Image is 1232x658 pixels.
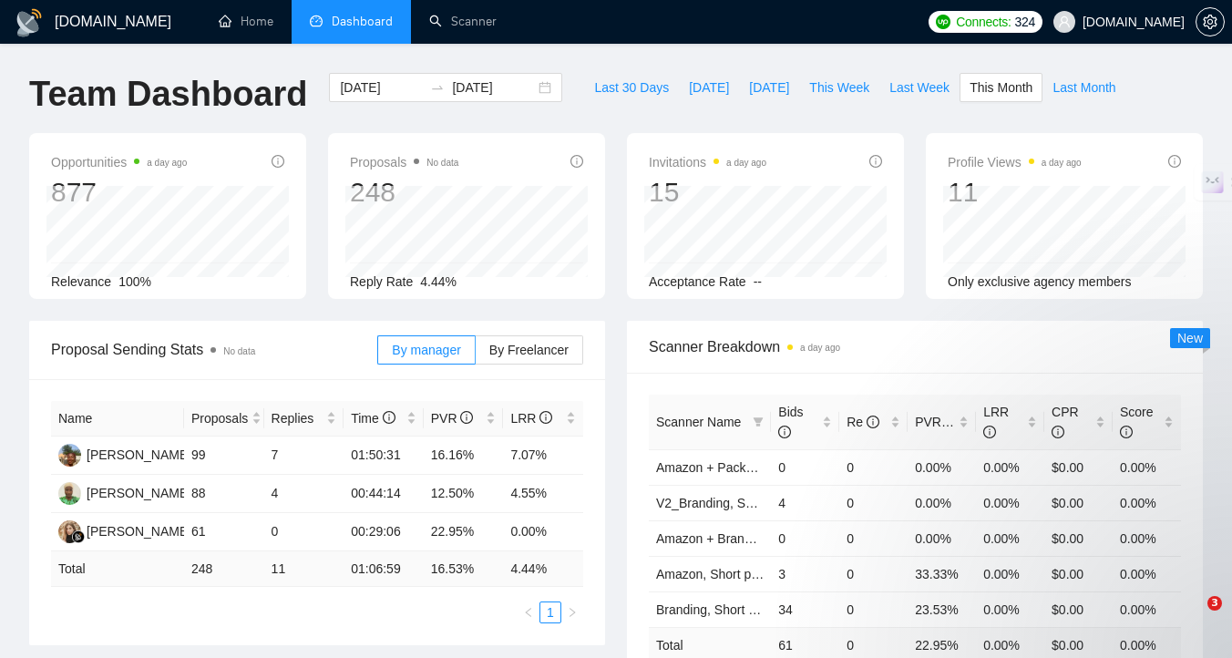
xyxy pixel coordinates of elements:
[264,551,344,587] td: 11
[344,551,424,587] td: 01:06:59
[936,15,950,29] img: upwork-logo.png
[15,8,44,37] img: logo
[426,158,458,168] span: No data
[184,401,264,437] th: Proposals
[58,523,191,538] a: KY[PERSON_NAME]
[771,449,839,485] td: 0
[771,485,839,520] td: 4
[839,485,908,520] td: 0
[503,513,583,551] td: 0.00%
[392,343,460,357] span: By manager
[726,158,766,168] time: a day ago
[87,445,191,465] div: [PERSON_NAME]
[503,437,583,475] td: 7.07%
[430,80,445,95] span: to
[649,151,766,173] span: Invitations
[839,556,908,591] td: 0
[567,607,578,618] span: right
[72,530,85,543] img: gigradar-bm.png
[264,475,344,513] td: 4
[970,77,1032,98] span: This Month
[539,601,561,623] li: 1
[869,155,882,168] span: info-circle
[350,151,458,173] span: Proposals
[1120,426,1133,438] span: info-circle
[656,496,925,510] a: V2_Branding, Short Prompt, >36$/h, no agency
[867,416,879,428] span: info-circle
[679,73,739,102] button: [DATE]
[908,591,976,627] td: 23.53%
[839,449,908,485] td: 0
[58,485,191,499] a: AO[PERSON_NAME]
[809,77,869,98] span: This Week
[58,482,81,505] img: AO
[523,607,534,618] span: left
[489,343,569,357] span: By Freelancer
[510,411,552,426] span: LRR
[656,602,902,617] a: Branding, Short Prompt, >36$/h, no agency
[58,520,81,543] img: KY
[310,15,323,27] span: dashboard
[1177,331,1203,345] span: New
[503,475,583,513] td: 4.55%
[656,460,960,475] a: Amazon + Package, Short prompt, >35$/h, no agency
[1113,591,1181,627] td: 0.00%
[570,155,583,168] span: info-circle
[1196,15,1224,29] span: setting
[771,520,839,556] td: 0
[344,437,424,475] td: 01:50:31
[889,77,950,98] span: Last Week
[584,73,679,102] button: Last 30 Days
[561,601,583,623] button: right
[147,158,187,168] time: a day ago
[51,151,187,173] span: Opportunities
[749,77,789,98] span: [DATE]
[1196,15,1225,29] a: setting
[799,73,879,102] button: This Week
[460,411,473,424] span: info-circle
[960,73,1042,102] button: This Month
[908,449,976,485] td: 0.00%
[778,405,803,439] span: Bids
[58,444,81,467] img: D
[800,343,840,353] time: a day ago
[51,551,184,587] td: Total
[344,475,424,513] td: 00:44:14
[184,437,264,475] td: 99
[264,401,344,437] th: Replies
[51,274,111,289] span: Relevance
[540,602,560,622] a: 1
[184,513,264,551] td: 61
[1052,77,1115,98] span: Last Month
[1044,591,1113,627] td: $0.00
[51,175,187,210] div: 877
[1168,155,1181,168] span: info-circle
[350,274,413,289] span: Reply Rate
[1015,12,1035,32] span: 324
[87,483,191,503] div: [PERSON_NAME]
[839,591,908,627] td: 0
[561,601,583,623] li: Next Page
[118,274,151,289] span: 100%
[689,77,729,98] span: [DATE]
[1113,449,1181,485] td: 0.00%
[976,591,1044,627] td: 0.00%
[976,449,1044,485] td: 0.00%
[983,426,996,438] span: info-circle
[1042,158,1082,168] time: a day ago
[778,426,791,438] span: info-circle
[518,601,539,623] li: Previous Page
[1044,449,1113,485] td: $0.00
[839,520,908,556] td: 0
[424,513,504,551] td: 22.95%
[1196,7,1225,36] button: setting
[503,551,583,587] td: 4.44 %
[430,80,445,95] span: swap-right
[649,175,766,210] div: 15
[753,416,764,427] span: filter
[983,405,1009,439] span: LRR
[1042,73,1125,102] button: Last Month
[424,475,504,513] td: 12.50%
[29,73,307,116] h1: Team Dashboard
[649,274,746,289] span: Acceptance Rate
